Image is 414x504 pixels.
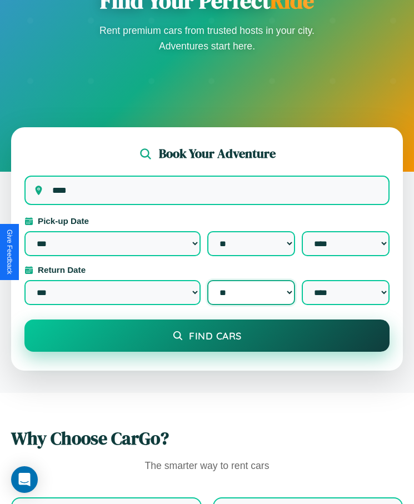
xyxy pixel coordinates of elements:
h2: Book Your Adventure [159,145,276,162]
label: Pick-up Date [24,216,390,226]
button: Find Cars [24,320,390,352]
label: Return Date [24,265,390,275]
p: The smarter way to rent cars [11,457,403,475]
h2: Why Choose CarGo? [11,426,403,451]
div: Open Intercom Messenger [11,466,38,493]
p: Rent premium cars from trusted hosts in your city. Adventures start here. [96,23,318,54]
div: Give Feedback [6,229,13,275]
